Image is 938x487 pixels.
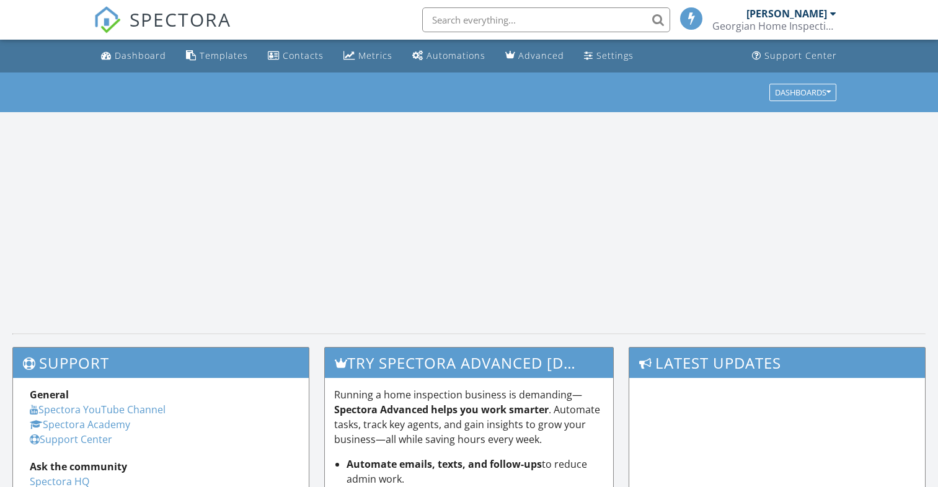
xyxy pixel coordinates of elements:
[518,50,564,61] div: Advanced
[30,432,112,446] a: Support Center
[358,50,392,61] div: Metrics
[30,388,69,401] strong: General
[747,45,842,68] a: Support Center
[30,403,166,416] a: Spectora YouTube Channel
[130,6,231,32] span: SPECTORA
[500,45,569,68] a: Advanced
[427,50,485,61] div: Automations
[283,50,324,61] div: Contacts
[764,50,837,61] div: Support Center
[30,418,130,431] a: Spectora Academy
[94,6,121,33] img: The Best Home Inspection Software - Spectora
[712,20,836,32] div: Georgian Home Inspection
[181,45,253,68] a: Templates
[775,88,831,97] div: Dashboards
[325,348,613,378] h3: Try spectora advanced [DATE]
[338,45,397,68] a: Metrics
[769,84,836,101] button: Dashboards
[115,50,166,61] div: Dashboard
[746,7,827,20] div: [PERSON_NAME]
[422,7,670,32] input: Search everything...
[596,50,634,61] div: Settings
[347,457,604,486] li: to reduce admin work.
[13,348,309,378] h3: Support
[629,348,925,378] h3: Latest Updates
[94,17,231,43] a: SPECTORA
[347,457,542,471] strong: Automate emails, texts, and follow-ups
[200,50,248,61] div: Templates
[579,45,639,68] a: Settings
[407,45,490,68] a: Automations (Basic)
[334,387,604,447] p: Running a home inspection business is demanding— . Automate tasks, track key agents, and gain ins...
[96,45,171,68] a: Dashboard
[334,403,549,416] strong: Spectora Advanced helps you work smarter
[30,459,292,474] div: Ask the community
[263,45,329,68] a: Contacts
